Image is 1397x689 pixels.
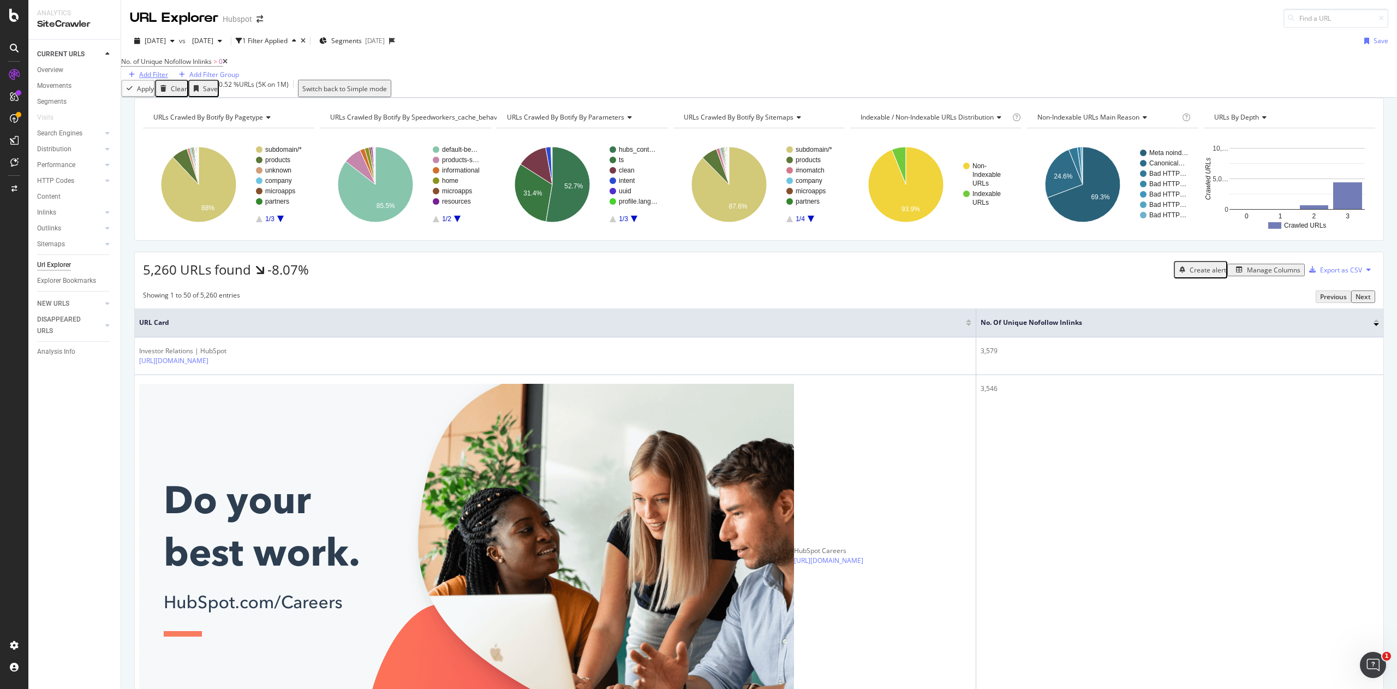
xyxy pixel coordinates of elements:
[37,80,71,92] div: Movements
[37,275,96,287] div: Explorer Bookmarks
[1149,149,1188,157] text: Meta noind…
[139,318,963,328] span: URL Card
[37,175,102,187] a: HTTP Codes
[37,18,112,31] div: SiteCrawler
[796,187,826,195] text: microapps
[794,556,863,566] a: [URL][DOMAIN_NAME]
[153,112,263,122] span: URLs Crawled By Botify By pagetype
[619,146,655,153] text: hubs_cont…
[37,191,113,203] a: Content
[37,275,113,287] a: Explorer Bookmarks
[37,223,102,234] a: Outlinks
[267,260,309,279] div: -8.07%
[850,137,1019,232] div: A chart.
[442,187,472,195] text: microapps
[37,144,102,155] a: Distribution
[37,64,113,76] a: Overview
[619,187,631,195] text: uuid
[796,177,822,185] text: company
[1356,292,1371,301] div: Next
[794,546,920,556] div: HubSpot Careers
[972,180,989,187] text: URLs
[619,156,624,164] text: ts
[1225,206,1228,213] text: 0
[37,159,102,171] a: Performance
[265,215,274,223] text: 1/3
[219,57,223,66] span: 0
[143,290,240,303] div: Showing 1 to 50 of 5,260 entries
[331,36,362,45] span: Segments
[861,112,994,122] span: Indexable / Non-Indexable URLs distribution
[1346,212,1350,220] text: 3
[1149,159,1185,167] text: Canonical…
[1035,109,1180,126] h4: Non-Indexable URLs Main Reason
[37,112,53,123] div: Visits
[1227,264,1305,276] button: Manage Columns
[981,346,1379,356] div: 3,579
[442,167,480,174] text: informational
[37,144,71,155] div: Distribution
[223,14,252,25] div: Hubspot
[37,49,85,60] div: CURRENT URLS
[301,38,306,44] div: times
[256,15,263,23] div: arrow-right-arrow-left
[265,146,302,153] text: subdomain/*
[155,80,188,97] button: Clear
[201,204,214,212] text: 88%
[796,156,821,164] text: products
[1305,261,1362,278] button: Export as CSV
[523,189,542,197] text: 31.4%
[121,80,155,97] button: Apply
[37,207,102,218] a: Inlinks
[37,128,102,139] a: Search Engines
[1320,292,1347,301] div: Previous
[151,109,305,126] h4: URLs Crawled By Botify By pagetype
[179,36,188,45] span: vs
[619,167,635,174] text: clean
[1284,222,1326,229] text: Crawled URLs
[37,239,102,250] a: Sitemaps
[37,175,74,187] div: HTTP Codes
[619,215,628,223] text: 1/3
[320,137,489,232] div: A chart.
[1316,290,1351,303] button: Previous
[1149,191,1186,198] text: Bad HTTP…
[981,384,1379,394] div: 3,546
[1279,212,1282,220] text: 1
[37,9,112,18] div: Analytics
[1214,112,1259,122] span: URLs by Depth
[37,96,67,108] div: Segments
[236,32,301,50] button: 1 Filter Applied
[37,314,102,337] a: DISAPPEARED URLS
[130,32,179,50] button: [DATE]
[1374,36,1388,45] div: Save
[729,203,747,210] text: 87.6%
[365,36,385,45] div: [DATE]
[121,69,171,80] button: Add Filter
[37,96,113,108] a: Segments
[143,137,312,232] svg: A chart.
[315,32,389,50] button: Segments[DATE]
[1149,211,1186,219] text: Bad HTTP…
[1091,193,1109,201] text: 69.3%
[1245,212,1249,220] text: 0
[497,137,666,232] svg: A chart.
[171,84,187,93] div: Clear
[121,57,212,66] span: No. of Unique Nofollow Inlinks
[796,146,832,153] text: subdomain/*
[1027,137,1196,232] svg: A chart.
[682,109,835,126] h4: URLs Crawled By Botify By sitemaps
[171,69,242,80] button: Add Filter Group
[37,191,61,203] div: Content
[265,156,290,164] text: products
[1360,32,1388,50] button: Save
[143,260,251,278] span: 5,260 URLs found
[37,64,63,76] div: Overview
[37,207,56,218] div: Inlinks
[1190,265,1226,275] div: Create alert
[1204,137,1373,232] svg: A chart.
[1149,180,1186,188] text: Bad HTTP…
